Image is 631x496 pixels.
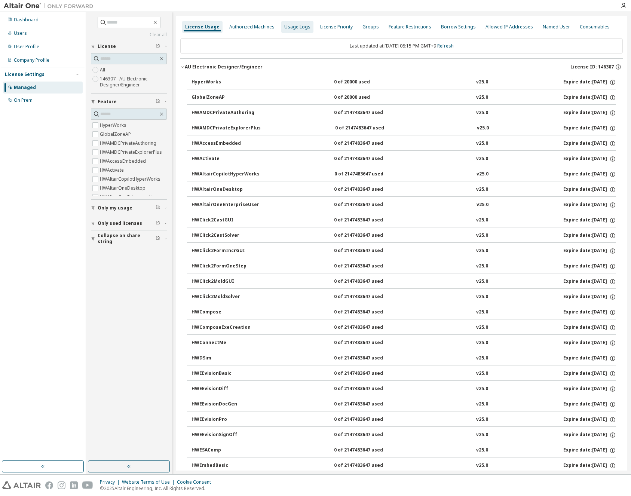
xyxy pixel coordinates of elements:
div: v25.0 [476,79,488,86]
label: HWAltairOneDesktop [100,184,147,193]
img: altair_logo.svg [2,481,41,489]
label: HWAltairCopilotHyperWorks [100,175,162,184]
div: Last updated at: [DATE] 08:15 PM GMT+9 [180,38,623,54]
div: v25.0 [476,94,488,101]
img: facebook.svg [45,481,53,489]
div: v25.0 [477,202,488,208]
button: HWClick2FormIncrGUI0 of 2147483647 usedv25.0Expire date:[DATE] [192,243,616,259]
div: Dashboard [14,17,39,23]
div: HWActivate [192,156,259,162]
div: Expire date: [DATE] [563,263,616,270]
div: HWAccessEmbedded [192,140,259,147]
button: License [91,38,167,55]
div: Expire date: [DATE] [563,94,616,101]
div: v25.0 [476,401,488,408]
button: HWComposeExeCreation0 of 2147483647 usedv25.0Expire date:[DATE] [192,319,616,336]
div: License Priority [320,24,353,30]
div: Expire date: [DATE] [563,278,616,285]
div: HWClick2MoldGUI [192,278,259,285]
button: HWEmbedBasic0 of 2147483647 usedv25.0Expire date:[DATE] [192,457,616,474]
div: HWEEvisionDocGen [192,401,259,408]
div: HWAltairOneDesktop [192,186,259,193]
button: HyperWorks0 of 20000 usedv25.0Expire date:[DATE] [192,74,616,91]
a: Clear all [91,32,167,38]
div: HWClick2CastSolver [192,232,259,239]
div: Expire date: [DATE] [563,447,616,454]
div: Feature Restrictions [389,24,431,30]
div: v25.0 [476,462,488,469]
button: HWConnectMe0 of 2147483647 usedv25.0Expire date:[DATE] [192,335,616,351]
div: Expire date: [DATE] [563,370,616,377]
div: Expire date: [DATE] [563,125,616,132]
div: Expire date: [DATE] [563,355,616,362]
button: HWEEvisionSignOff0 of 2147483647 usedv25.0Expire date:[DATE] [192,427,616,443]
span: Clear filter [156,236,160,242]
div: On Prem [14,97,33,103]
button: HWESAComp0 of 2147483647 usedv25.0Expire date:[DATE] [192,442,616,459]
div: v25.0 [476,324,488,331]
div: Expire date: [DATE] [563,79,616,86]
div: Authorized Machines [229,24,275,30]
div: v25.0 [476,278,488,285]
div: v25.0 [476,263,488,270]
div: Website Terms of Use [122,479,177,485]
label: HWAMDCPrivateExplorerPlus [100,148,163,157]
button: Only used licenses [91,215,167,232]
div: 0 of 2147483647 used [334,217,401,224]
div: 0 of 2147483647 used [334,309,401,316]
div: HWComposeExeCreation [192,324,259,331]
div: 0 of 2147483647 used [334,340,401,346]
button: HWClick2MoldGUI0 of 2147483647 usedv25.0Expire date:[DATE] [192,273,616,290]
label: HWAccessEmbedded [100,157,147,166]
div: v25.0 [476,248,488,254]
button: HWClick2CastGUI0 of 2147483647 usedv25.0Expire date:[DATE] [192,212,616,229]
label: HyperWorks [100,121,128,130]
div: Expire date: [DATE] [563,386,616,392]
div: License Settings [5,71,45,77]
div: Managed [14,85,36,91]
button: HWEEvisionPro0 of 2147483647 usedv25.0Expire date:[DATE] [192,411,616,428]
div: HWESAComp [192,447,259,454]
div: v25.0 [476,294,488,300]
div: Expire date: [DATE] [563,202,616,208]
div: HWConnectMe [192,340,259,346]
button: HWDSim0 of 2147483647 usedv25.0Expire date:[DATE] [192,350,616,367]
div: v25.0 [476,386,488,392]
div: HWEEvisionPro [192,416,259,423]
div: 0 of 2147483647 used [334,110,401,116]
div: v25.0 [476,217,488,224]
div: 0 of 2147483647 used [334,278,401,285]
button: HWAltairOneEnterpriseUser0 of 2147483647 usedv25.0Expire date:[DATE] [192,197,616,213]
div: HWCompose [192,309,259,316]
button: HWAltairOneDesktop0 of 2147483647 usedv25.0Expire date:[DATE] [192,181,616,198]
div: HWAltairCopilotHyperWorks [192,171,260,178]
div: HWEEvisionSignOff [192,432,259,438]
div: 0 of 2147483647 used [334,462,401,469]
div: v25.0 [476,432,488,438]
div: Company Profile [14,57,49,63]
div: 0 of 2147483647 used [334,355,401,362]
div: Expire date: [DATE] [563,140,616,147]
div: v25.0 [476,110,488,116]
label: 146307 - AU Electronic Designer/Engineer [100,74,167,89]
span: Feature [98,99,117,105]
div: v25.0 [476,140,488,147]
div: Expire date: [DATE] [563,110,616,116]
div: License Usage [185,24,220,30]
button: Feature [91,94,167,110]
div: HyperWorks [192,79,259,86]
div: Expire date: [DATE] [563,186,616,193]
div: HWEmbedBasic [192,462,259,469]
div: 0 of 2147483647 used [334,370,401,377]
div: v25.0 [476,340,488,346]
div: 0 of 2147483647 used [334,294,401,300]
span: Collapse on share string [98,233,156,245]
div: Expire date: [DATE] [563,232,616,239]
span: Only used licenses [98,220,142,226]
span: Only my usage [98,205,132,211]
div: v25.0 [476,447,488,454]
button: HWClick2MoldSolver0 of 2147483647 usedv25.0Expire date:[DATE] [192,289,616,305]
button: HWAMDCPrivateExplorerPlus0 of 2147483647 usedv25.0Expire date:[DATE] [192,120,616,137]
button: HWEEvisionBasic0 of 2147483647 usedv25.0Expire date:[DATE] [192,365,616,382]
div: 0 of 20000 used [334,94,401,101]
